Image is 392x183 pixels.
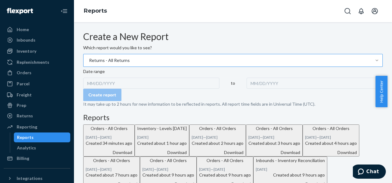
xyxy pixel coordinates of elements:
[137,135,149,140] time: [DATE]
[189,124,246,156] button: Orders - All Orders[DATE]—[DATE]Created about 2 hours agoDownload
[263,135,274,140] time: [DATE]
[86,167,97,172] time: [DATE]
[17,37,35,43] div: Inbounds
[142,157,194,164] p: Orders - All Orders
[79,2,112,20] ol: breadcrumbs
[83,124,135,156] button: Orders - All Orders[DATE]—[DATE]Created 34 minutes agoDownload
[89,57,130,63] div: Returns - All Returns
[83,113,383,121] h3: Reports
[4,35,70,45] a: Inbounds
[4,90,70,100] a: Freight
[88,92,116,98] div: Create report
[355,5,367,17] button: Open notifications
[86,135,132,140] p: —
[86,135,97,140] time: [DATE]
[219,80,247,86] div: to
[199,167,210,172] time: [DATE]
[4,25,70,35] a: Home
[83,89,121,101] button: Create report
[135,124,189,156] button: Inventory - Levels [DATE][DATE]Created about 1 hour agoDownload
[17,59,49,65] div: Replenishments
[17,124,37,130] div: Reporting
[305,140,357,146] p: Created about 4 hours ago
[83,68,383,75] p: Date range
[192,140,243,146] p: Created about 2 hours ago
[86,149,132,156] div: Download
[4,111,70,121] a: Returns
[305,135,316,140] time: [DATE]
[4,122,70,132] a: Reporting
[248,125,300,132] p: Orders - All Orders
[142,167,194,172] p: —
[206,135,218,140] time: [DATE]
[137,125,187,132] p: Inventory - Levels [DATE]
[305,149,357,156] div: Download
[192,135,203,140] time: [DATE]
[353,165,386,180] iframe: Opens a widget where you can chat to one of our agents
[375,76,387,107] button: Help Center
[14,132,71,142] a: Reports
[369,5,381,17] button: Open account menu
[137,149,187,156] div: Download
[246,124,303,156] button: Orders - All Orders[DATE]—[DATE]Created about 3 hours agoDownload
[157,167,168,172] time: [DATE]
[256,172,325,178] p: Created about 9 hours ago
[14,143,71,153] a: Analytics
[142,167,154,172] time: [DATE]
[4,100,70,110] a: Prep
[4,68,70,78] a: Orders
[17,70,31,76] div: Orders
[199,157,251,164] p: Orders - All Orders
[137,140,187,146] p: Created about 1 hour ago
[256,167,267,172] time: [DATE]
[214,167,225,172] time: [DATE]
[17,26,29,33] div: Home
[86,167,137,172] p: —
[86,140,132,146] p: Created 34 minutes ago
[248,149,300,156] div: Download
[199,172,251,178] p: Created about 9 hours ago
[320,135,331,140] time: [DATE]
[4,79,70,89] a: Parcel
[17,134,34,140] div: Reports
[17,102,26,108] div: Prep
[86,125,132,132] p: Orders - All Orders
[86,172,137,178] p: Created about 7 hours ago
[7,8,33,14] img: Flexport logo
[17,81,30,87] div: Parcel
[58,5,70,17] button: Close Navigation
[100,167,112,172] time: [DATE]
[17,48,36,54] div: Inventory
[248,140,300,146] p: Created about 3 hours ago
[248,135,260,140] time: [DATE]
[17,145,36,151] div: Analytics
[17,175,43,181] div: Integrations
[192,135,243,140] p: —
[17,155,29,161] div: Billing
[83,31,383,42] h2: Create a New Report
[247,78,383,89] div: MM/DD/YYYY
[303,124,359,156] button: Orders - All Orders[DATE]—[DATE]Created about 4 hours agoDownload
[192,149,243,156] div: Download
[341,5,354,17] button: Open Search Box
[83,45,383,51] p: Which report would you like to see?
[100,135,112,140] time: [DATE]
[142,172,194,178] p: Created about 9 hours ago
[83,101,383,107] p: It may take up to 2 hours for new information to be reflected in reports. All report time fields ...
[83,78,219,89] div: MM/DD/YYYY
[192,125,243,132] p: Orders - All Orders
[4,57,70,67] a: Replenishments
[256,157,325,164] p: Inbounds - Inventory Reconciliation
[86,157,137,164] p: Orders - All Orders
[305,125,357,132] p: Orders - All Orders
[84,7,107,14] a: Reports
[17,92,32,98] div: Freight
[248,135,300,140] p: —
[4,153,70,163] a: Billing
[199,167,251,172] p: —
[4,46,70,56] a: Inventory
[305,135,357,140] p: —
[17,113,33,119] div: Returns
